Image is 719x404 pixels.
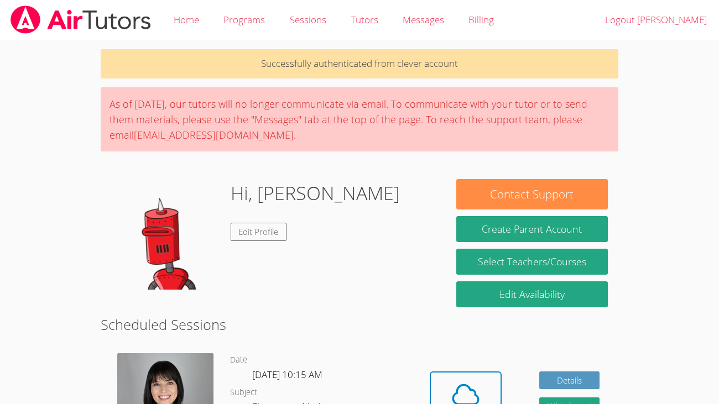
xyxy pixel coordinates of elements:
[456,249,608,275] a: Select Teachers/Courses
[111,179,222,290] img: default.png
[101,49,618,78] p: Successfully authenticated from clever account
[9,6,152,34] img: airtutors_banner-c4298cdbf04f3fff15de1276eac7730deb9818008684d7c2e4769d2f7ddbe033.png
[230,353,247,367] dt: Date
[231,179,400,207] h1: Hi, [PERSON_NAME]
[539,371,600,390] a: Details
[101,87,618,151] div: As of [DATE], our tutors will no longer communicate via email. To communicate with your tutor or ...
[456,281,608,307] a: Edit Availability
[252,368,322,381] span: [DATE] 10:15 AM
[403,13,444,26] span: Messages
[456,216,608,242] button: Create Parent Account
[101,314,618,335] h2: Scheduled Sessions
[230,386,257,400] dt: Subject
[456,179,608,209] button: Contact Support
[231,223,287,241] a: Edit Profile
